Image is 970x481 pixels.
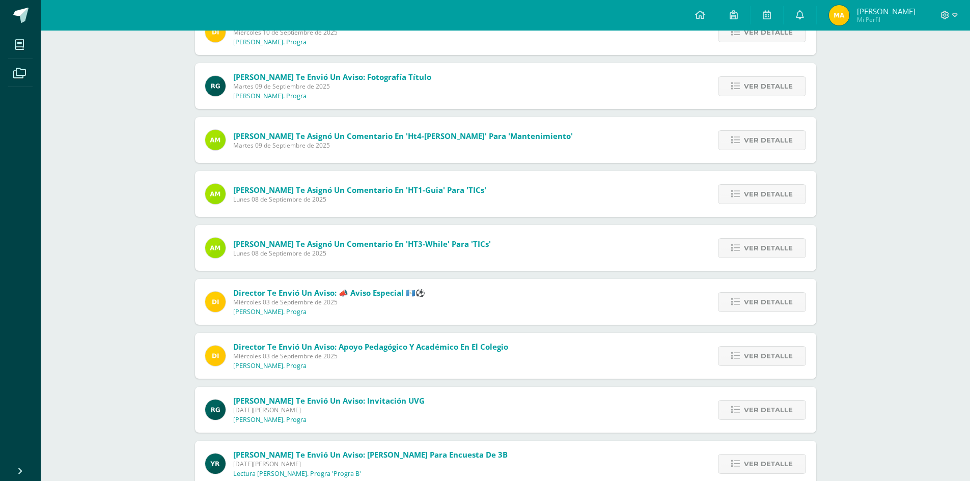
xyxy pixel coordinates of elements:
img: f0b35651ae50ff9c693c4cbd3f40c4bb.png [205,346,226,366]
span: Miércoles 03 de Septiembre de 2025 [233,352,508,360]
p: [PERSON_NAME]. Progra [233,416,307,424]
span: [PERSON_NAME] te asignó un comentario en 'HT1-Guia' para 'TICs' [233,185,486,195]
span: [PERSON_NAME] te envió un aviso: [PERSON_NAME] para encuesta de 3B [233,449,508,460]
span: [PERSON_NAME] te asignó un comentario en 'Ht4-[PERSON_NAME]' para 'Mantenimiento' [233,131,573,141]
span: Ver detalle [744,347,793,365]
img: fb2ca82e8de93e60a5b7f1e46d7c79f5.png [205,130,226,150]
span: Ver detalle [744,239,793,258]
img: fb2ca82e8de93e60a5b7f1e46d7c79f5.png [205,184,226,204]
span: [PERSON_NAME] te envió un aviso: Invitación UVG [233,395,425,406]
img: fb2ca82e8de93e60a5b7f1e46d7c79f5.png [205,238,226,258]
span: Ver detalle [744,455,793,473]
img: 24ef3269677dd7dd963c57b86ff4a022.png [205,400,226,420]
span: Ver detalle [744,77,793,96]
img: 24ef3269677dd7dd963c57b86ff4a022.png [205,76,226,96]
p: Lectura [PERSON_NAME]. Progra 'Progra B' [233,470,361,478]
p: [PERSON_NAME]. Progra [233,92,307,100]
span: Lunes 08 de Septiembre de 2025 [233,195,486,204]
span: [DATE][PERSON_NAME] [233,406,425,414]
span: Ver detalle [744,131,793,150]
span: Director te envió un aviso: Apoyo pedagógico y académico en el Colegio [233,342,508,352]
span: Martes 09 de Septiembre de 2025 [233,141,573,150]
img: f0b35651ae50ff9c693c4cbd3f40c4bb.png [205,292,226,312]
span: Mi Perfil [857,15,916,24]
p: [PERSON_NAME]. Progra [233,362,307,370]
span: Director te envió un aviso: 📣 Aviso especial 🇬🇹⚽ [233,288,425,298]
img: 7fea129d7c0d4efd7cf906ad518a4bfd.png [829,5,849,25]
img: 765d7ba1372dfe42393184f37ff644ec.png [205,454,226,474]
span: Miércoles 10 de Septiembre de 2025 [233,28,512,37]
span: Ver detalle [744,185,793,204]
span: Ver detalle [744,23,793,42]
span: Ver detalle [744,293,793,312]
span: Martes 09 de Septiembre de 2025 [233,82,431,91]
img: f0b35651ae50ff9c693c4cbd3f40c4bb.png [205,22,226,42]
span: Ver detalle [744,401,793,419]
span: [PERSON_NAME] te envió un aviso: Fotografía Título [233,72,431,82]
span: Miércoles 03 de Septiembre de 2025 [233,298,425,306]
span: [PERSON_NAME] [857,6,916,16]
span: [PERSON_NAME] te asignó un comentario en 'HT3-While' para 'TICs' [233,239,491,249]
p: [PERSON_NAME]. Progra [233,38,307,46]
p: [PERSON_NAME]. Progra [233,308,307,316]
span: [DATE][PERSON_NAME] [233,460,508,468]
span: Lunes 08 de Septiembre de 2025 [233,249,491,258]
